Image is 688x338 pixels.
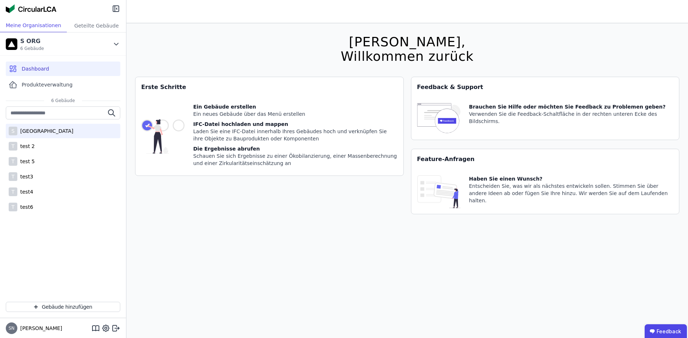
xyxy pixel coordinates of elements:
img: feature_request_tile-UiXE1qGU.svg [417,175,460,208]
span: [PERSON_NAME] [17,325,62,332]
div: test3 [17,173,33,180]
div: test4 [17,188,33,195]
div: test6 [17,203,33,211]
div: T [9,172,17,181]
div: test 2 [17,143,35,150]
div: T [9,203,17,211]
div: T [9,157,17,166]
div: Willkommen zurück [341,49,473,64]
div: Die Ergebnisse abrufen [193,145,398,152]
div: S ORG [20,37,44,46]
img: feedback-icon-HCTs5lye.svg [417,103,460,134]
div: Entscheiden Sie, was wir als nächstes entwickeln sollen. Stimmen Sie über andere Ideen ab oder fü... [469,182,674,204]
div: Feedback & Support [411,77,679,97]
img: S ORG [6,38,17,50]
div: Ein Gebäude erstellen [193,103,398,110]
div: T [9,187,17,196]
div: Brauchen Sie Hilfe oder möchten Sie Feedback zu Problemen geben? [469,103,674,110]
div: Geteilte Gebäude [67,19,126,32]
div: T [9,142,17,151]
div: test 5 [17,158,35,165]
div: [GEOGRAPHIC_DATA] [17,127,73,135]
div: Verwenden Sie die Feedback-Schaltfläche in der rechten unteren Ecke des Bildschirms. [469,110,674,125]
span: Dashboard [22,65,49,72]
div: IFC-Datei hochladen und mappen [193,121,398,128]
span: 6 Gebäude [20,46,44,51]
button: Gebäude hinzufügen [6,302,120,312]
div: Schauen Sie sich Ergebnisse zu einer Ökobilanzierung, einer Massenberechnung und einer Zirkularit... [193,152,398,167]
div: Laden Sie eine IFC-Datei innerhalb Ihres Gebäudes hoch und verknüpfen Sie ihre Objekte zu Bauprod... [193,128,398,142]
div: Feature-Anfragen [411,149,679,169]
div: [PERSON_NAME], [341,35,473,49]
div: Erste Schritte [135,77,403,97]
img: Concular [6,4,56,13]
span: Produkteverwaltung [22,81,73,88]
span: 6 Gebäude [44,98,82,103]
div: Haben Sie einen Wunsch? [469,175,674,182]
div: S [9,127,17,135]
span: SN [9,326,15,330]
div: Ein neues Gebäude über das Menü erstellen [193,110,398,118]
img: getting_started_tile-DrF_GRSv.svg [141,103,185,170]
